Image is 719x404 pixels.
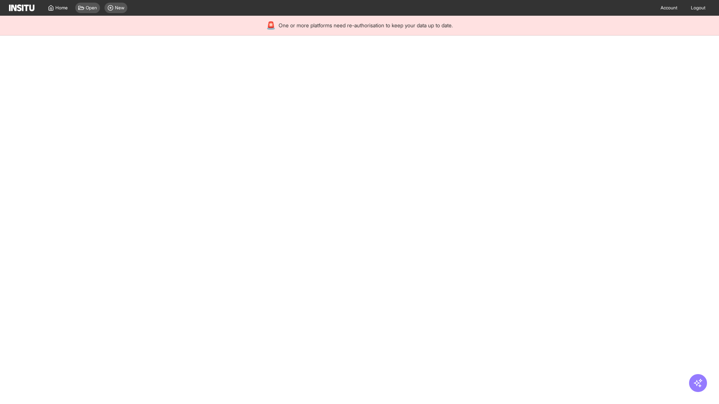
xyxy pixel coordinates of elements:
[266,20,276,31] div: 🚨
[115,5,124,11] span: New
[9,4,34,11] img: Logo
[279,22,453,29] span: One or more platforms need re-authorisation to keep your data up to date.
[55,5,68,11] span: Home
[86,5,97,11] span: Open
